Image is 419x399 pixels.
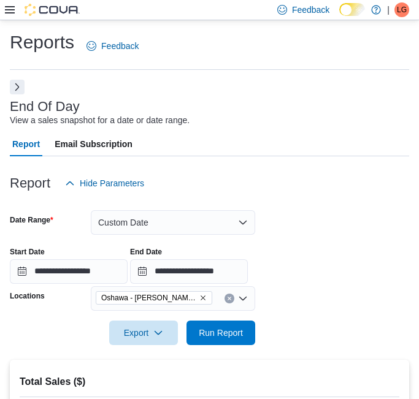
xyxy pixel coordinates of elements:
[109,321,178,345] button: Export
[12,132,40,156] span: Report
[10,30,74,55] h1: Reports
[199,294,207,302] button: Remove Oshawa - Gibb St - Friendly Stranger from selection in this group
[10,291,45,301] label: Locations
[397,2,407,17] span: LG
[10,259,128,284] input: Press the down key to open a popover containing a calendar.
[10,247,45,257] label: Start Date
[117,321,171,345] span: Export
[55,132,133,156] span: Email Subscription
[20,374,399,389] h2: Total Sales ($)
[101,292,197,304] span: Oshawa - [PERSON_NAME] St - Friendly Stranger
[96,291,212,305] span: Oshawa - Gibb St - Friendly Stranger
[80,177,144,189] span: Hide Parameters
[60,171,149,196] button: Hide Parameters
[101,40,139,52] span: Feedback
[10,114,190,127] div: View a sales snapshot for a date or date range.
[387,2,390,17] p: |
[292,4,329,16] span: Feedback
[82,34,144,58] a: Feedback
[238,294,248,303] button: Open list of options
[10,99,80,114] h3: End Of Day
[91,210,255,235] button: Custom Date
[339,16,340,17] span: Dark Mode
[10,215,53,225] label: Date Range
[339,3,365,16] input: Dark Mode
[394,2,409,17] div: Liam Goff
[10,176,50,191] h3: Report
[10,80,25,94] button: Next
[25,4,80,16] img: Cova
[225,294,234,303] button: Clear input
[186,321,255,345] button: Run Report
[130,259,248,284] input: Press the down key to open a popover containing a calendar.
[199,327,243,339] span: Run Report
[130,247,162,257] label: End Date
